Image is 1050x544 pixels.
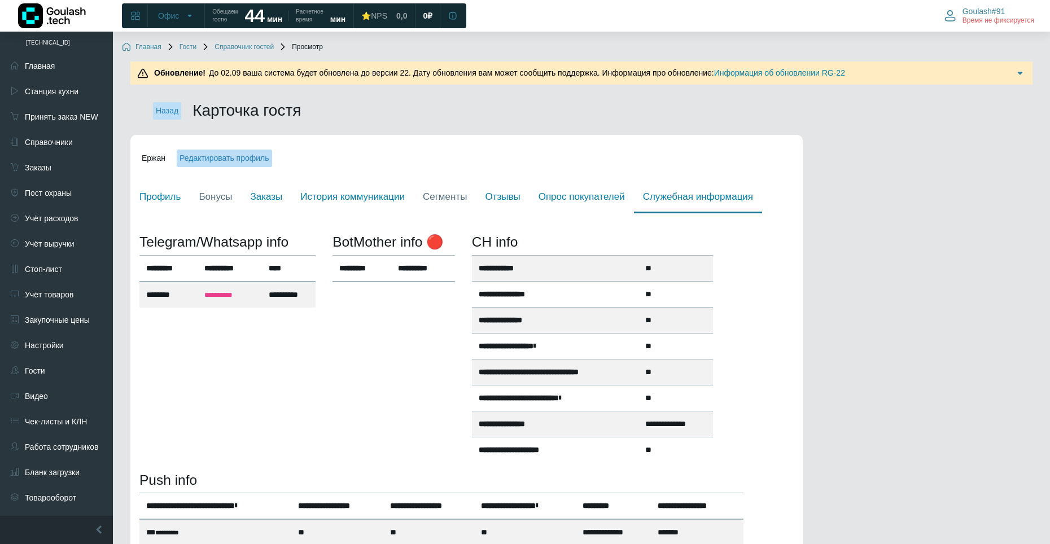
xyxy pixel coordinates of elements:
[416,6,439,26] a: 0 ₽
[530,182,634,214] a: Опрос покупателей
[193,101,301,120] h2: Карточка гостя
[201,43,274,52] a: Справочник гостей
[154,68,205,77] b: Обновление!
[1014,68,1026,79] img: Подробнее
[267,15,282,24] span: мин
[361,11,387,21] div: ⭐
[177,150,272,167] a: Редактировать профиль
[330,15,345,24] span: мин
[472,234,714,250] h3: ClickHouseData
[153,102,181,120] a: Назад
[938,4,1041,28] button: Goulash#91 Время не фиксируется
[122,43,161,52] a: Главная
[278,43,323,52] span: Просмотр
[139,472,743,488] h3: GuestsToken
[241,182,291,214] a: Заказы
[130,182,190,214] a: Профиль
[137,68,148,79] img: Предупреждение
[714,68,845,77] a: Информация об обновлении RG-22
[18,3,86,28] img: Логотип компании Goulash.tech
[205,6,352,26] a: Обещаем гостю 44 мин Расчетное время мин
[963,16,1034,25] span: Время не фиксируется
[333,234,455,250] h3: GuestsPlatforms
[158,11,179,21] span: Офис
[151,68,845,77] span: До 02.09 ваша система будет обновлена до версии 22. Дату обновления вам может сообщить поддержка....
[212,8,238,24] span: Обещаем гостю
[371,11,387,20] span: NPS
[151,7,201,25] button: Офис
[291,182,414,214] a: История коммуникации
[130,147,803,170] div: Ержан
[190,182,241,212] a: Бонусы
[355,6,414,26] a: ⭐NPS 0,0
[634,182,762,214] a: Служебная информация
[396,11,407,21] span: 0,0
[476,182,529,214] a: Отзывы
[414,182,476,214] a: Сегменты
[423,11,427,21] span: 0
[244,6,265,26] strong: 44
[166,43,197,52] a: Гости
[296,8,323,24] span: Расчетное время
[139,234,316,250] h3: GuestExternalMessenger
[963,6,1005,16] span: Goulash#91
[427,11,432,21] span: ₽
